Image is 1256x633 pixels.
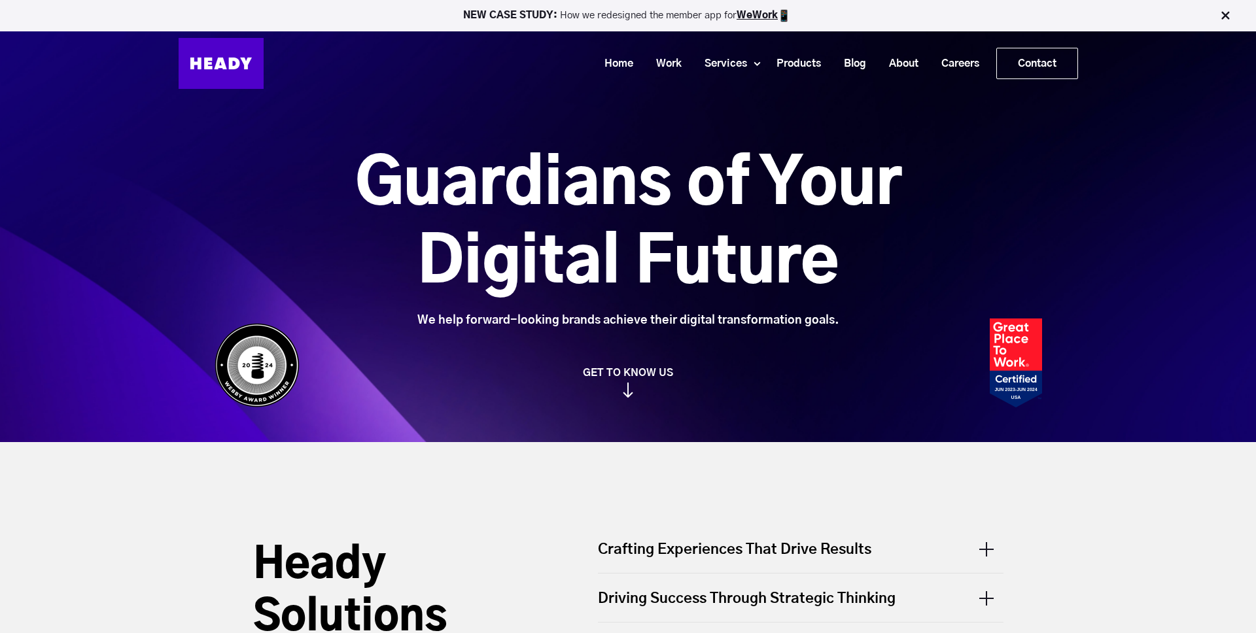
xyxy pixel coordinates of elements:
[997,48,1077,78] a: Contact
[282,313,975,328] div: We help forward-looking brands achieve their digital transformation goals.
[737,10,778,20] a: WeWork
[208,366,1049,398] a: GET TO KNOW US
[598,539,1003,573] div: Crafting Experiences That Drive Results
[588,52,640,76] a: Home
[1219,9,1232,22] img: Close Bar
[6,9,1250,22] p: How we redesigned the member app for
[828,52,873,76] a: Blog
[873,52,925,76] a: About
[277,48,1078,79] div: Navigation Menu
[760,52,828,76] a: Products
[463,10,560,20] strong: NEW CASE STUDY:
[990,318,1042,407] img: Heady_2023_Certification_Badge
[598,573,1003,622] div: Driving Success Through Strategic Thinking
[688,52,754,76] a: Services
[282,146,975,303] h1: Guardians of Your Digital Future
[179,38,264,89] img: Heady_Logo_Web-01 (1)
[623,383,633,398] img: arrow_down
[925,52,986,76] a: Careers
[640,52,688,76] a: Work
[778,9,791,22] img: app emoji
[215,323,300,407] img: Heady_WebbyAward_Winner-4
